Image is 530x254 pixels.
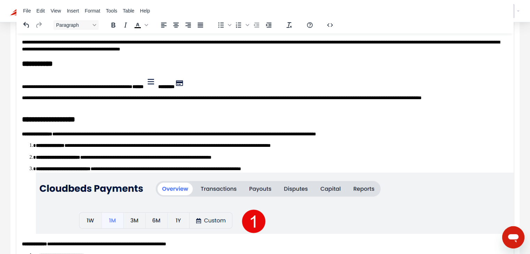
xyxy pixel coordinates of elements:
button: Help [304,20,316,30]
span: Format [85,8,100,14]
button: Align center [170,20,182,30]
span: Tools [106,8,117,14]
span: Paragraph [56,22,90,28]
span: Edit [37,8,45,14]
button: Align left [158,20,170,30]
span: Help [140,8,150,14]
div: Text color Black [132,20,149,30]
span: File [23,8,31,14]
button: Block Paragraph [53,20,99,30]
div: Numbered list [233,20,250,30]
img: Swifteq [10,6,59,16]
span: Insert [67,8,79,14]
button: Justify [194,20,206,30]
span: View [51,8,61,14]
div: Bullet list [215,20,232,30]
span: Table [123,8,134,14]
iframe: Botón para iniciar la ventana de mensajería [502,226,524,248]
button: Italic [120,20,131,30]
button: Bold [107,20,119,30]
button: Align right [182,20,194,30]
button: Clear formatting [283,20,295,30]
button: Increase indent [263,20,275,30]
button: Decrease indent [251,20,262,30]
button: Undo [21,20,32,30]
button: Redo [33,20,45,30]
